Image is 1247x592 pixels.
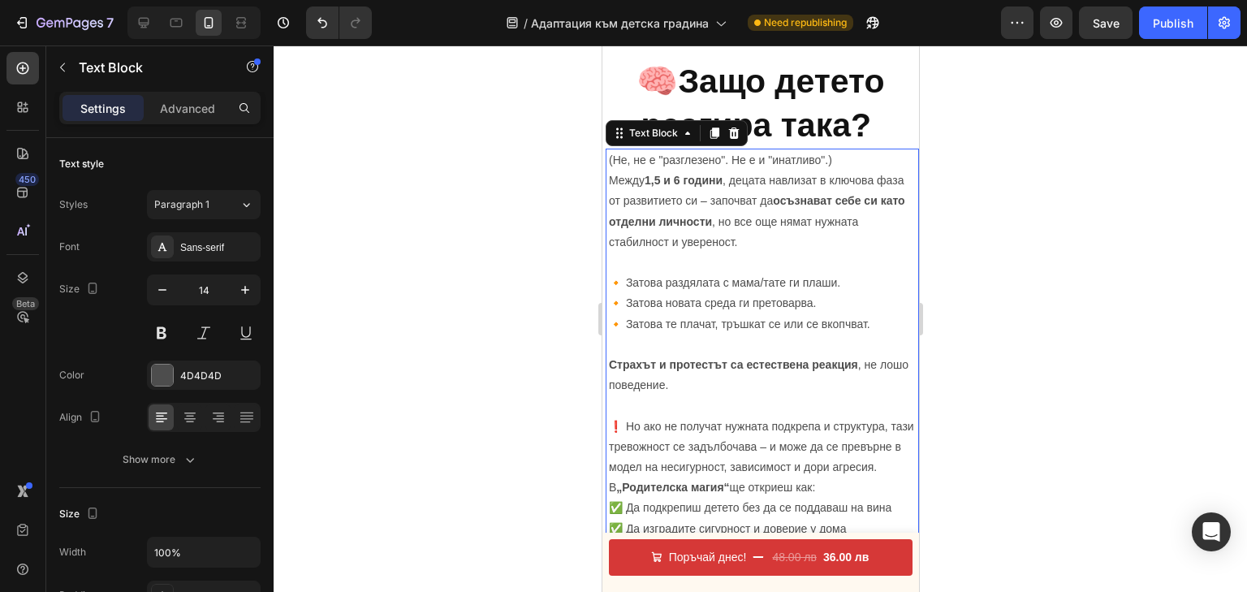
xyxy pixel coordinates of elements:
[524,15,528,32] span: /
[59,197,88,212] div: Styles
[180,240,257,255] div: Sans-serif
[6,125,315,207] p: Между , децата навлизат в ключова фаза от развитието си – започват да , но все още нямат нужната ...
[5,103,317,577] div: Rich Text Editor. Editing area: main
[80,100,126,117] p: Settings
[764,15,847,30] span: Need republishing
[106,13,114,32] p: 7
[14,435,127,448] strong: „Родителска магия“
[12,297,39,310] div: Beta
[154,197,209,212] span: Paragraph 1
[123,452,198,468] div: Show more
[59,407,105,429] div: Align
[306,6,372,39] div: Undo/Redo
[59,445,261,474] button: Show more
[1093,16,1120,30] span: Save
[79,58,217,77] p: Text Block
[59,279,102,300] div: Size
[1153,15,1193,32] div: Publish
[6,149,303,182] strong: осъзнават себе си като отделни личности
[6,105,315,125] p: (Не, не е "разглезено". Не е и "инатливо".)
[42,128,120,141] strong: 1,5 и 6 години
[1192,512,1231,551] div: Open Intercom Messenger
[1139,6,1207,39] button: Publish
[59,368,84,382] div: Color
[6,6,121,39] button: 7
[6,227,315,289] p: 🔸 Затова раздялата с мама/тате ги плаши. 🔸 Затова новата среда ги претоварва. 🔸 Затова те плачат,...
[59,503,102,525] div: Size
[160,100,215,117] p: Advanced
[59,545,86,560] div: Width
[6,313,256,326] strong: Страхът и протестът са естествена реакция
[6,371,315,433] p: ❗ Но ако не получат нужната подкрепа и структура, тази тревожност се задълбочава – и може да се п...
[148,538,260,567] input: Auto
[15,173,39,186] div: 450
[147,190,261,219] button: Paragraph 1
[531,15,709,32] span: Адаптация към детска градина
[602,45,919,592] iframe: Design area
[59,240,80,254] div: Font
[24,80,79,95] div: Text Block
[59,157,104,171] div: Text style
[6,309,315,350] p: , не лошо поведение.
[1079,6,1133,39] button: Save
[180,369,257,383] div: 4D4D4D
[6,432,315,534] p: В ще откриеш как: ✅ Да подкрепиш детето без да се поддаваш на вина ✅ Да изградите сигурност и дов...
